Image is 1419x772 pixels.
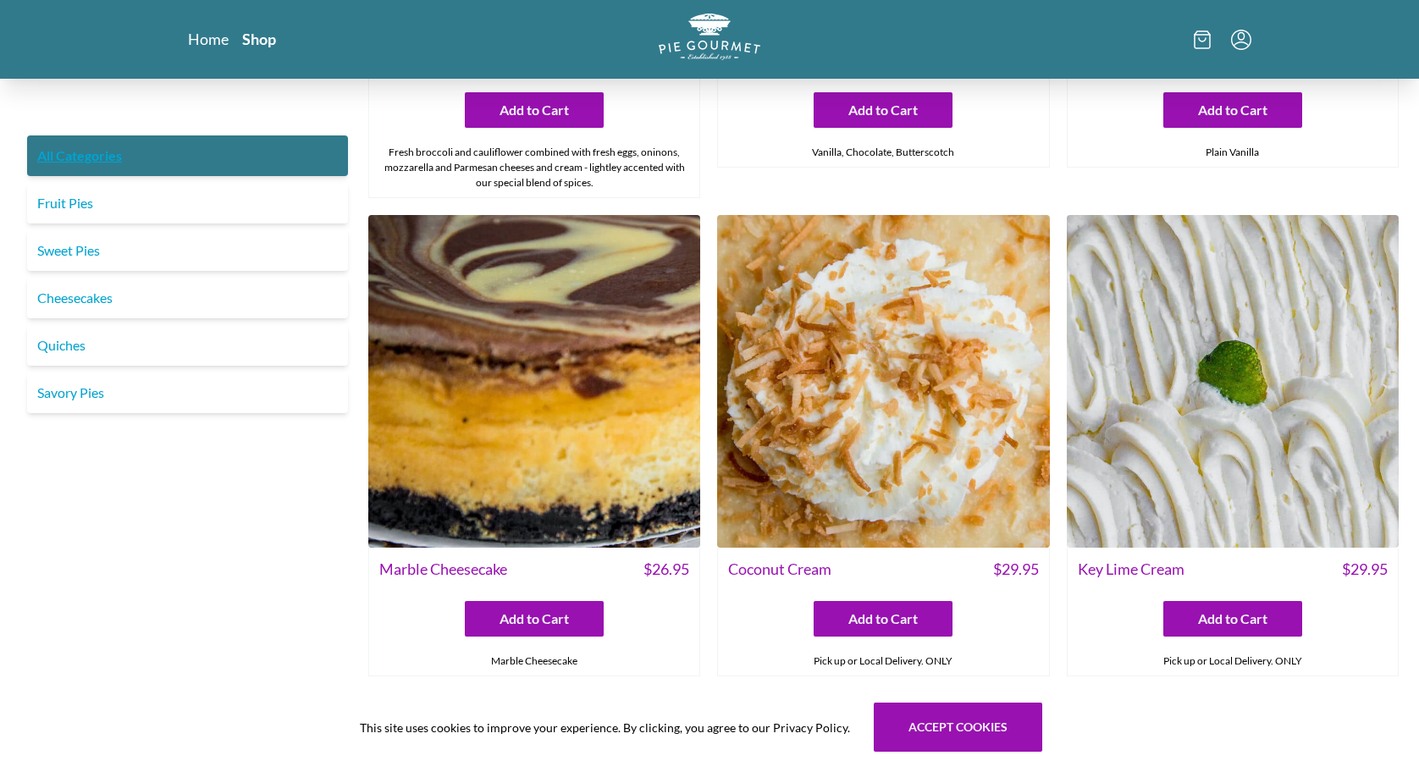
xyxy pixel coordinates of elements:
a: Savory Pies [27,372,348,413]
img: Key Lime Cream [1067,215,1399,547]
button: Menu [1231,30,1251,50]
div: Fresh broccoli and cauliflower combined with fresh eggs, oninons, mozzarella and Parmesan cheeses... [369,138,699,197]
span: $ 26.95 [643,558,689,581]
button: Accept cookies [874,703,1042,752]
div: Vanilla, Chocolate, Butterscotch [718,138,1048,167]
button: Add to Cart [1163,92,1302,128]
a: Cheesecakes [27,278,348,318]
span: Coconut Cream [728,558,831,581]
a: Quiches [27,325,348,366]
span: Add to Cart [500,100,569,120]
img: logo [659,14,760,60]
div: Marble Cheesecake [369,647,699,675]
button: Add to Cart [465,601,604,637]
button: Add to Cart [465,92,604,128]
span: Marble Cheesecake [379,558,507,581]
span: Add to Cart [500,609,569,629]
span: $ 29.95 [993,558,1039,581]
a: All Categories [27,135,348,176]
div: Plain Vanilla [1068,138,1398,167]
span: Add to Cart [1198,609,1267,629]
span: Key Lime Cream [1078,558,1184,581]
span: This site uses cookies to improve your experience. By clicking, you agree to our Privacy Policy. [360,719,850,736]
a: Shop [242,29,276,49]
button: Add to Cart [814,92,952,128]
div: Pick up or Local Delivery. ONLY [1068,647,1398,675]
a: Fruit Pies [27,183,348,223]
button: Add to Cart [1163,601,1302,637]
span: Add to Cart [848,100,918,120]
span: Add to Cart [848,609,918,629]
div: Pick up or Local Delivery. ONLY [718,647,1048,675]
img: Marble Cheesecake [368,215,700,547]
a: Home [188,29,229,49]
span: $ 29.95 [1342,558,1388,581]
a: Sweet Pies [27,230,348,271]
span: Add to Cart [1198,100,1267,120]
a: Logo [659,14,760,65]
button: Add to Cart [814,601,952,637]
img: Coconut Cream [717,215,1049,547]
